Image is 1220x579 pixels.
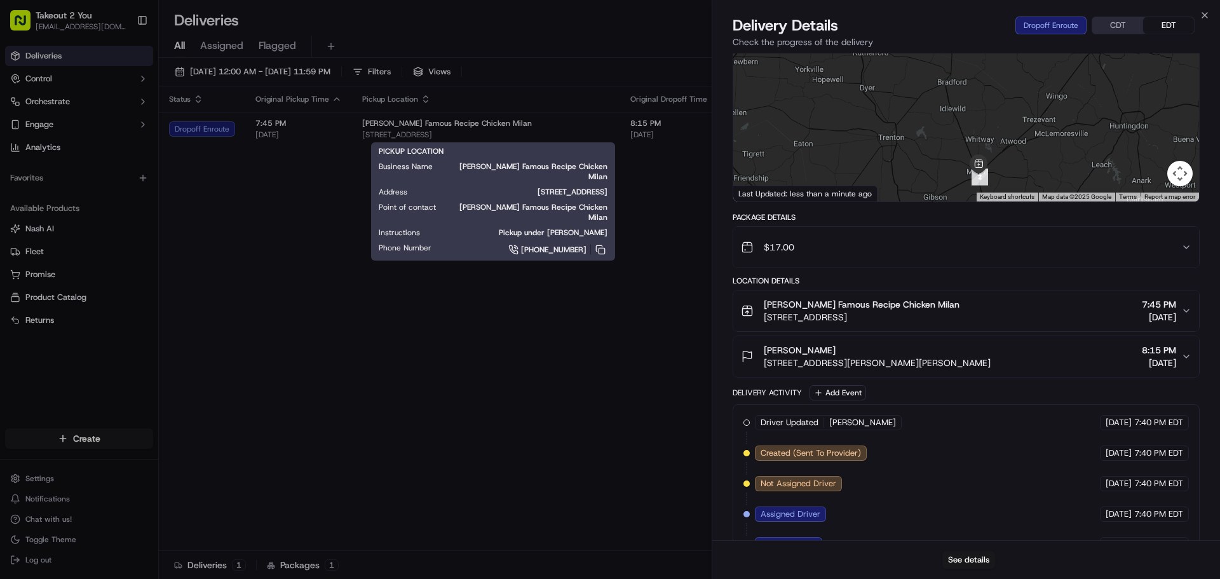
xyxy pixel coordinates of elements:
[1106,447,1132,459] span: [DATE]
[13,165,85,175] div: Past conversations
[440,228,607,238] span: Pickup under [PERSON_NAME]
[90,315,154,325] a: Powered byPylon
[379,202,436,212] span: Point of contact
[764,311,959,324] span: [STREET_ADDRESS]
[733,227,1199,268] button: $17.00
[57,121,208,134] div: Start new chat
[379,228,420,238] span: Instructions
[57,134,175,144] div: We're available if you need us!
[764,241,794,254] span: $17.00
[25,284,97,297] span: Knowledge Base
[761,447,861,459] span: Created (Sent To Provider)
[379,243,431,253] span: Phone Number
[733,336,1199,377] button: [PERSON_NAME][STREET_ADDRESS][PERSON_NAME][PERSON_NAME]8:15 PM[DATE]
[764,357,991,369] span: [STREET_ADDRESS][PERSON_NAME][PERSON_NAME]
[736,185,778,201] img: Google
[1106,539,1132,550] span: [DATE]
[33,82,229,95] input: Got a question? Start typing here...
[764,298,959,311] span: [PERSON_NAME] Famous Recipe Chicken Milan
[13,121,36,144] img: 1736555255976-a54dd68f-1ca7-489b-9aae-adbdc363a1c4
[733,36,1200,48] p: Check the progress of the delivery
[1092,17,1143,34] button: CDT
[733,186,878,201] div: Last Updated: less than a minute ago
[120,284,204,297] span: API Documentation
[1134,478,1183,489] span: 7:40 PM EDT
[1142,357,1176,369] span: [DATE]
[1106,508,1132,520] span: [DATE]
[1134,508,1183,520] span: 7:40 PM EDT
[428,187,607,197] span: [STREET_ADDRESS]
[25,232,36,242] img: 1736555255976-a54dd68f-1ca7-489b-9aae-adbdc363a1c4
[1143,17,1194,34] button: EDT
[456,202,607,222] span: [PERSON_NAME] Famous Recipe Chicken Milan
[1134,539,1183,550] span: 7:40 PM EDT
[107,285,118,296] div: 💻
[1134,417,1183,428] span: 7:40 PM EDT
[13,51,231,71] p: Welcome 👋
[1142,298,1176,311] span: 7:45 PM
[761,417,818,428] span: Driver Updated
[379,161,433,172] span: Business Name
[733,388,802,398] div: Delivery Activity
[8,279,102,302] a: 📗Knowledge Base
[980,193,1034,201] button: Keyboard shortcuts
[102,279,209,302] a: 💻API Documentation
[39,231,103,242] span: [PERSON_NAME]
[1119,193,1137,200] a: Terms (opens in new tab)
[810,385,866,400] button: Add Event
[379,146,444,156] span: PICKUP LOCATION
[13,219,33,240] img: Liam S.
[733,15,838,36] span: Delivery Details
[761,478,836,489] span: Not Assigned Driver
[761,539,817,550] span: Pickup Enroute
[1106,478,1132,489] span: [DATE]
[1142,344,1176,357] span: 8:15 PM
[49,197,75,207] span: [DATE]
[1106,417,1132,428] span: [DATE]
[197,163,231,178] button: See all
[736,185,778,201] a: Open this area in Google Maps (opens a new window)
[13,13,38,38] img: Nash
[1144,193,1195,200] a: Report a map error
[829,417,896,428] span: [PERSON_NAME]
[764,344,836,357] span: [PERSON_NAME]
[216,125,231,140] button: Start new chat
[1134,447,1183,459] span: 7:40 PM EDT
[27,121,50,144] img: 1732323095091-59ea418b-cfe3-43c8-9ae0-d0d06d6fd42c
[1167,161,1193,186] button: Map camera controls
[453,161,607,182] span: [PERSON_NAME] Famous Recipe Chicken Milan
[942,551,995,569] button: See details
[452,243,607,257] a: [PHONE_NUMBER]
[733,276,1200,286] div: Location Details
[761,508,820,520] span: Assigned Driver
[1042,193,1111,200] span: Map data ©2025 Google
[733,212,1200,222] div: Package Details
[105,231,110,242] span: •
[733,290,1199,331] button: [PERSON_NAME] Famous Recipe Chicken Milan[STREET_ADDRESS]7:45 PM[DATE]
[13,285,23,296] div: 📗
[1142,311,1176,324] span: [DATE]
[112,231,139,242] span: [DATE]
[379,187,407,197] span: Address
[521,245,586,255] span: [PHONE_NUMBER]
[42,197,46,207] span: •
[126,315,154,325] span: Pylon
